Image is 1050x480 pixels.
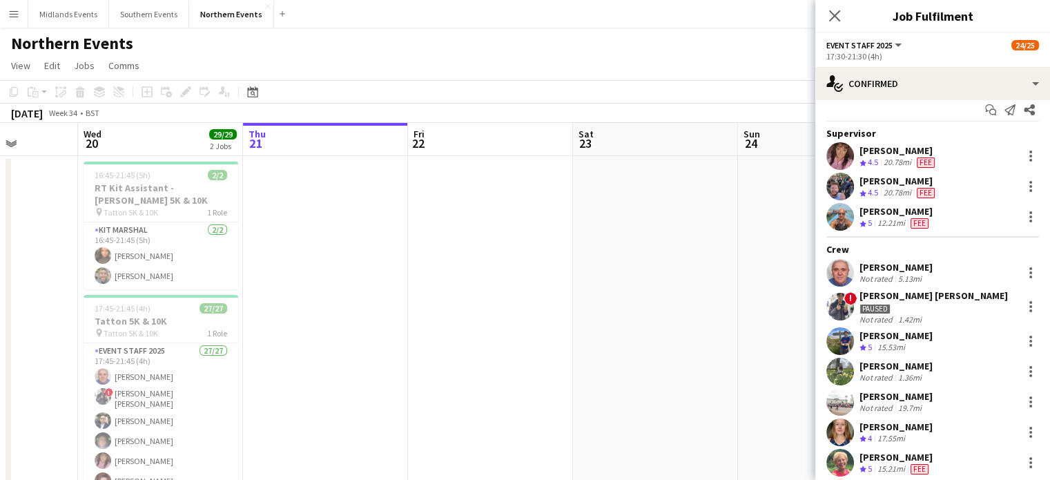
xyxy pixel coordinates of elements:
div: [DATE] [11,106,43,120]
span: Comms [108,59,139,72]
div: 15.21mi [875,463,908,475]
div: 2 Jobs [210,141,236,151]
span: ! [105,388,113,396]
div: Supervisor [815,127,1050,140]
div: [PERSON_NAME] [859,421,933,433]
span: 5 [868,342,872,352]
span: Sun [743,128,760,140]
div: Paused [859,304,891,314]
button: Event Staff 2025 [826,40,904,50]
span: 24 [741,135,760,151]
div: Confirmed [815,67,1050,100]
app-card-role: Kit Marshal2/216:45-21:45 (5h)[PERSON_NAME][PERSON_NAME] [84,222,238,289]
div: 1.42mi [895,314,924,325]
app-job-card: 16:45-21:45 (5h)2/2RT Kit Assistant - [PERSON_NAME] 5K & 10K Tatton 5K & 10K1 RoleKit Marshal2/21... [84,162,238,289]
div: Not rated [859,372,895,383]
span: 16:45-21:45 (5h) [95,170,150,180]
button: Midlands Events [28,1,109,28]
span: Thu [249,128,266,140]
div: 1.36mi [895,372,924,383]
div: [PERSON_NAME] [PERSON_NAME] [859,289,1008,302]
div: Not rated [859,273,895,284]
span: Fee [911,464,929,474]
button: Southern Events [109,1,189,28]
span: Fri [414,128,425,140]
span: Week 34 [46,108,80,118]
div: 20.78mi [881,187,914,199]
span: 4.5 [868,157,878,167]
div: 17.55mi [875,433,908,445]
a: Edit [39,57,66,75]
span: 24/25 [1011,40,1039,50]
h3: RT Kit Assistant - [PERSON_NAME] 5K & 10K [84,182,238,207]
span: Fee [917,188,935,198]
div: Not rated [859,403,895,413]
span: 2/2 [208,170,227,180]
div: [PERSON_NAME] [859,175,937,187]
span: 20 [81,135,101,151]
a: Comms [103,57,145,75]
span: 1 Role [207,328,227,338]
a: View [6,57,36,75]
div: BST [86,108,99,118]
div: 15.53mi [875,342,908,354]
span: Event Staff 2025 [826,40,893,50]
div: [PERSON_NAME] [859,451,933,463]
span: 29/29 [209,129,237,140]
div: [PERSON_NAME] [859,205,933,218]
div: 12.21mi [875,218,908,229]
span: 27/27 [200,303,227,314]
div: [PERSON_NAME] [859,390,933,403]
div: [PERSON_NAME] [859,144,937,157]
span: Tatton 5K & 10K [104,328,158,338]
span: 1 Role [207,207,227,218]
div: 17:30-21:30 (4h) [826,51,1039,61]
span: Edit [44,59,60,72]
span: Tatton 5K & 10K [104,207,158,218]
span: Fee [917,157,935,168]
div: 19.7mi [895,403,924,413]
span: 22 [411,135,425,151]
span: 5 [868,463,872,474]
h1: Northern Events [11,33,133,54]
div: Crew has different fees then in role [908,463,931,475]
span: 21 [246,135,266,151]
span: ! [844,292,857,305]
span: Jobs [74,59,95,72]
div: [PERSON_NAME] [859,261,933,273]
span: View [11,59,30,72]
div: [PERSON_NAME] [859,360,933,372]
button: Northern Events [189,1,274,28]
span: 17:45-21:45 (4h) [95,303,150,314]
div: Crew has different fees then in role [908,218,931,229]
span: Wed [84,128,101,140]
div: Crew has different fees then in role [914,187,937,199]
h3: Job Fulfilment [815,7,1050,25]
span: Sat [579,128,594,140]
h3: Tatton 5K & 10K [84,315,238,327]
span: 5 [868,218,872,228]
div: Crew [815,243,1050,256]
span: Fee [911,218,929,229]
a: Jobs [68,57,100,75]
span: 4 [868,433,872,443]
span: 23 [576,135,594,151]
div: Crew has different fees then in role [914,157,937,169]
div: 5.13mi [895,273,924,284]
span: 4.5 [868,187,878,198]
div: Not rated [859,314,895,325]
div: [PERSON_NAME] [859,329,933,342]
div: 20.78mi [881,157,914,169]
